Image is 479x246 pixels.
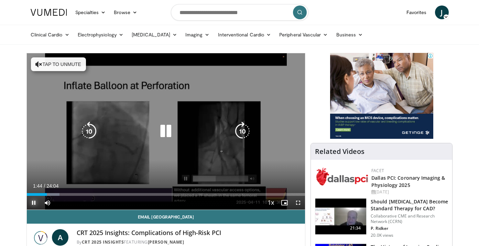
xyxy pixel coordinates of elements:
iframe: Advertisement [330,53,433,139]
span: 21:34 [347,225,364,232]
a: Business [332,28,367,42]
span: 1:44 [33,183,42,189]
img: eb63832d-2f75-457d-8c1a-bbdc90eb409c.150x105_q85_crop-smart_upscale.jpg [315,199,366,234]
a: CRT 2025 Insights [82,239,124,245]
input: Search topics, interventions [171,4,308,21]
p: P. Ridker [371,226,448,231]
a: J [435,5,449,19]
p: 20.0K views [371,233,393,238]
a: Peripheral Vascular [275,28,332,42]
button: Fullscreen [291,196,305,210]
h4: Related Videos [315,147,364,156]
a: Browse [110,5,141,19]
a: [PERSON_NAME] [148,239,184,245]
span: / [44,183,45,189]
button: Enable picture-in-picture mode [277,196,291,210]
button: Tap to unmute [31,57,86,71]
h3: Should [MEDICAL_DATA] Become Standard Therapy for CAD? [371,198,448,212]
button: Mute [41,196,54,210]
a: Email [GEOGRAPHIC_DATA] [27,210,305,224]
a: [MEDICAL_DATA] [128,28,181,42]
a: Specialties [71,5,110,19]
div: By FEATURING [77,239,300,245]
a: Dallas PCI: Coronary Imaging & Physiology 2025 [371,175,445,188]
div: [DATE] [371,189,447,195]
button: Playback Rate [264,196,277,210]
h4: CRT 2025 Insights: Complications of High-Risk PCI [77,229,300,237]
button: Pause [27,196,41,210]
a: Electrophysiology [74,28,128,42]
video-js: Video Player [27,53,305,210]
img: VuMedi Logo [31,9,67,16]
a: 21:34 Should [MEDICAL_DATA] Become Standard Therapy for CAD? Collaborative CME and Research Netwo... [315,198,448,238]
a: FACET [371,168,384,174]
img: CRT 2025 Insights [32,229,49,246]
a: Interventional Cardio [214,28,275,42]
a: Clinical Cardio [26,28,74,42]
a: Favorites [402,5,431,19]
span: 24:04 [46,183,58,189]
div: Progress Bar [27,193,305,196]
a: A [52,229,68,246]
p: Collaborative CME and Research Network (CCRN) [371,213,448,224]
img: 939357b5-304e-4393-95de-08c51a3c5e2a.png.150x105_q85_autocrop_double_scale_upscale_version-0.2.png [316,168,368,186]
a: Imaging [181,28,214,42]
